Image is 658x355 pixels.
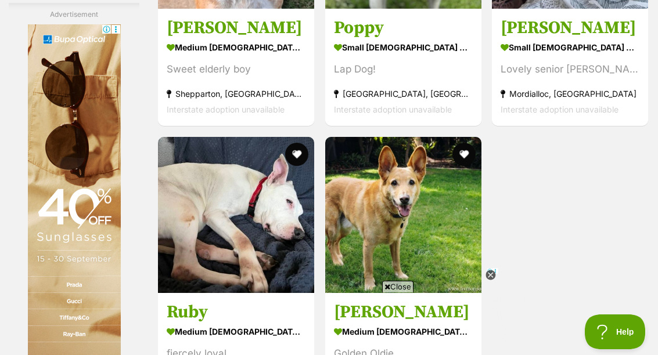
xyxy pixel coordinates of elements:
strong: medium [DEMOGRAPHIC_DATA] Dog [167,39,305,56]
img: Ruby - American Staffordshire Terrier Dog [158,137,314,293]
iframe: Help Scout Beacon - Open [585,314,646,349]
a: [PERSON_NAME] small [DEMOGRAPHIC_DATA] Dog Lovely senior [PERSON_NAME] Mordialloc, [GEOGRAPHIC_DA... [492,8,648,126]
h3: Poppy [334,17,473,39]
strong: Mordialloc, [GEOGRAPHIC_DATA] [501,86,639,102]
strong: [GEOGRAPHIC_DATA], [GEOGRAPHIC_DATA] [334,86,473,102]
strong: small [DEMOGRAPHIC_DATA] Dog [334,39,473,56]
div: Sweet elderly boy [167,61,305,77]
h3: [PERSON_NAME] [167,17,305,39]
span: Interstate adoption unavailable [501,104,619,114]
h3: [PERSON_NAME] [501,17,639,39]
a: Poppy small [DEMOGRAPHIC_DATA] Dog Lap Dog! [GEOGRAPHIC_DATA], [GEOGRAPHIC_DATA] Interstate adopt... [325,8,481,126]
div: Lap Dog! [334,61,473,77]
strong: small [DEMOGRAPHIC_DATA] Dog [501,39,639,56]
button: favourite [452,143,475,166]
strong: Shepparton, [GEOGRAPHIC_DATA] [167,86,305,102]
a: [PERSON_NAME] medium [DEMOGRAPHIC_DATA] Dog Sweet elderly boy Shepparton, [GEOGRAPHIC_DATA] Inter... [158,8,314,126]
img: Teddy Belvedere - Australian Kelpie Dog [325,137,481,293]
span: Interstate adoption unavailable [167,104,285,114]
div: Lovely senior [PERSON_NAME] [501,61,639,77]
span: Interstate adoption unavailable [334,104,452,114]
iframe: Advertisement [118,297,541,349]
button: favourite [285,143,308,166]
